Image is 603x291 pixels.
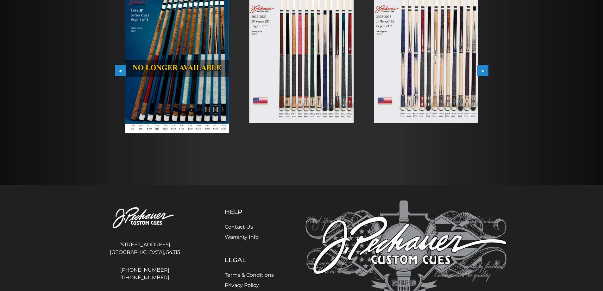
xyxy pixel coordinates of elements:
[225,256,274,264] h5: Legal
[97,266,193,274] a: [PHONE_NUMBER]
[225,234,259,240] a: Warranty Info
[97,200,193,236] img: Pechauer Custom Cues
[225,208,274,216] h5: Help
[225,272,274,278] a: Terms & Conditions
[115,65,126,76] button: <
[97,238,193,259] address: [STREET_ADDRESS] [GEOGRAPHIC_DATA], 54313
[477,65,488,76] button: >
[225,282,259,288] a: Privacy Policy
[115,65,488,76] div: Carousel Navigation
[225,224,253,230] a: Contact Us
[97,274,193,282] a: [PHONE_NUMBER]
